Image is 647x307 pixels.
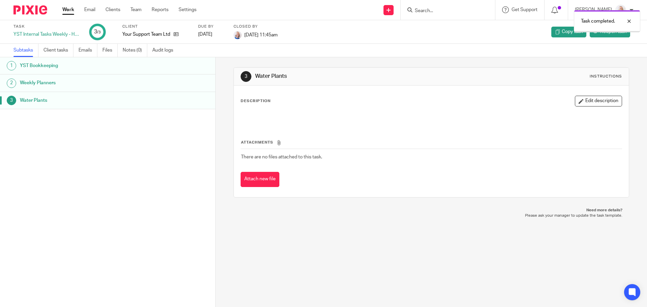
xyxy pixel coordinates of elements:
[97,30,101,34] small: /3
[20,78,146,88] h1: Weekly Planners
[255,73,446,80] h1: Water Plants
[20,95,146,105] h1: Water Plants
[241,71,251,82] div: 3
[241,98,271,104] p: Description
[234,24,278,29] label: Closed by
[13,5,47,14] img: Pixie
[102,44,118,57] a: Files
[13,31,81,38] div: YST Internal Tasks Weekly - Hayley
[122,24,190,29] label: Client
[241,155,322,159] span: There are no files attached to this task.
[581,18,615,25] p: Task completed.
[241,172,279,187] button: Attach new file
[122,31,170,38] p: Your Support Team Ltd
[84,6,95,13] a: Email
[7,96,16,105] div: 3
[20,61,146,71] h1: YST Bookkeeping
[198,31,225,38] div: [DATE]
[79,44,97,57] a: Emails
[43,44,73,57] a: Client tasks
[179,6,196,13] a: Settings
[240,208,622,213] p: Need more details?
[123,44,147,57] a: Notes (0)
[244,32,278,37] span: [DATE] 11:45am
[130,6,142,13] a: Team
[94,28,101,36] div: 3
[105,6,120,13] a: Clients
[575,96,622,106] button: Edit description
[62,6,74,13] a: Work
[240,213,622,218] p: Please ask your manager to update the task template.
[152,6,168,13] a: Reports
[7,61,16,70] div: 1
[152,44,178,57] a: Audit logs
[13,24,81,29] label: Task
[198,24,225,29] label: Due by
[13,44,38,57] a: Subtasks
[241,141,273,144] span: Attachments
[7,79,16,88] div: 2
[234,31,242,39] img: Low%20Res%20-%20Your%20Support%20Team%20-5.jpg
[590,74,622,79] div: Instructions
[615,5,626,16] img: Low%20Res%20-%20Your%20Support%20Team%20-5.jpg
